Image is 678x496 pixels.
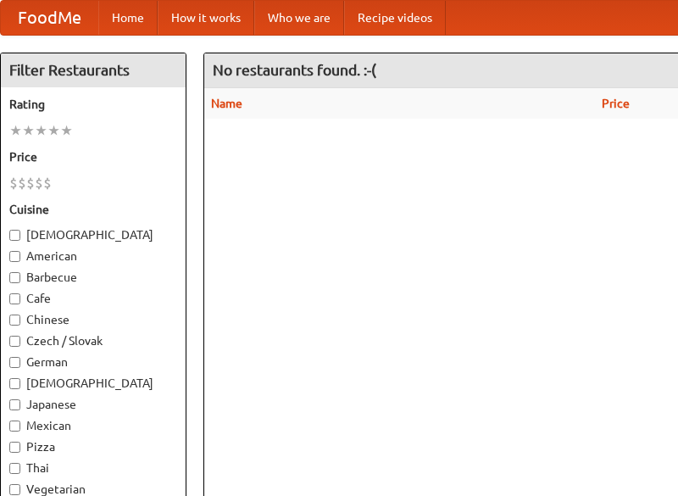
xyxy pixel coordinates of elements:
input: [DEMOGRAPHIC_DATA] [9,230,20,241]
label: Thai [9,460,177,476]
label: Pizza [9,438,177,455]
label: Japanese [9,396,177,413]
a: FoodMe [1,1,98,35]
input: Czech / Slovak [9,336,20,347]
a: Price [602,97,630,110]
a: Who we are [254,1,344,35]
h5: Cuisine [9,201,177,218]
li: $ [35,174,43,192]
input: Pizza [9,442,20,453]
ng-pluralize: No restaurants found. :-( [213,62,376,78]
li: $ [26,174,35,192]
a: Home [98,1,158,35]
label: Cafe [9,290,177,307]
li: $ [43,174,52,192]
label: American [9,248,177,265]
input: Mexican [9,421,20,432]
li: $ [9,174,18,192]
input: [DEMOGRAPHIC_DATA] [9,378,20,389]
a: How it works [158,1,254,35]
label: [DEMOGRAPHIC_DATA] [9,375,177,392]
h5: Rating [9,96,177,113]
a: Recipe videos [344,1,446,35]
input: American [9,251,20,262]
label: Czech / Slovak [9,332,177,349]
input: German [9,357,20,368]
h5: Price [9,148,177,165]
input: Japanese [9,399,20,410]
li: ★ [9,121,22,140]
label: Mexican [9,417,177,434]
li: ★ [47,121,60,140]
input: Barbecue [9,272,20,283]
label: Barbecue [9,269,177,286]
label: [DEMOGRAPHIC_DATA] [9,226,177,243]
label: German [9,354,177,371]
input: Vegetarian [9,484,20,495]
li: $ [18,174,26,192]
input: Cafe [9,293,20,304]
input: Chinese [9,315,20,326]
li: ★ [35,121,47,140]
label: Chinese [9,311,177,328]
li: ★ [60,121,73,140]
a: Name [211,97,242,110]
li: ★ [22,121,35,140]
h4: Filter Restaurants [1,53,186,87]
input: Thai [9,463,20,474]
